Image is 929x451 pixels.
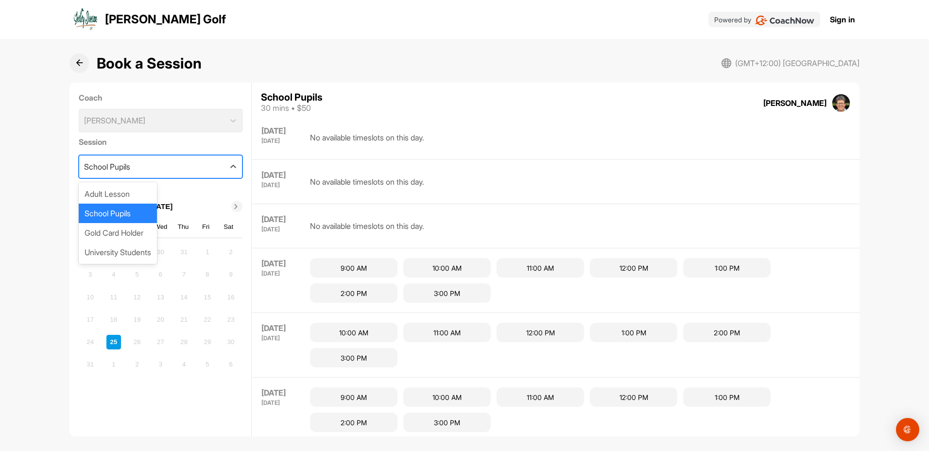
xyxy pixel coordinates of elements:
[153,357,168,372] div: Not available Wednesday, September 3rd, 2025
[177,221,189,233] div: Thu
[261,92,323,102] div: School Pupils
[832,94,850,112] img: square_b9bc9094fd2b5054d5c9e9bc4cc1ec90.jpg
[200,357,215,372] div: Not available Friday, September 5th, 2025
[497,323,584,342] div: 12:00 PM
[224,335,238,349] div: Not available Saturday, August 30th, 2025
[261,400,300,406] div: [DATE]
[153,245,168,260] div: Not available Wednesday, July 30th, 2025
[310,348,397,367] div: 3:00 PM
[83,267,98,282] div: Not available Sunday, August 3rd, 2025
[83,312,98,327] div: Not available Sunday, August 17th, 2025
[310,323,397,342] div: 10:00 AM
[153,312,168,327] div: Not available Wednesday, August 20th, 2025
[590,323,677,342] div: 1:00 PM
[106,312,121,327] div: Not available Monday, August 18th, 2025
[403,323,491,342] div: 11:00 AM
[79,223,157,243] div: Gold Card Holder
[200,267,215,282] div: Not available Friday, August 8th, 2025
[79,92,242,104] label: Coach
[590,258,677,278] div: 12:00 PM
[79,136,242,148] label: Session
[310,283,397,303] div: 2:00 PM
[735,57,860,69] span: (GMT+12:00) [GEOGRAPHIC_DATA]
[83,335,98,349] div: Not available Sunday, August 24th, 2025
[683,387,771,407] div: 1:00 PM
[896,418,919,441] div: Open Intercom Messenger
[224,312,238,327] div: Not available Saturday, August 23rd, 2025
[200,290,215,304] div: Not available Friday, August 15th, 2025
[403,387,491,407] div: 10:00 AM
[130,335,144,349] div: Not available Tuesday, August 26th, 2025
[261,170,300,180] div: [DATE]
[714,15,751,25] p: Powered by
[79,204,157,223] div: School Pupils
[830,14,855,25] a: Sign in
[261,125,300,136] div: [DATE]
[97,52,202,74] h1: Book a Session
[153,267,168,282] div: Not available Wednesday, August 6th, 2025
[722,58,731,68] img: svg+xml;base64,PHN2ZyB3aWR0aD0iMjAiIGhlaWdodD0iMjAiIHZpZXdCb3g9IjAgMCAyMCAyMCIgZmlsbD0ibm9uZSIgeG...
[261,258,300,269] div: [DATE]
[261,323,300,333] div: [DATE]
[74,8,97,31] img: logo
[497,387,584,407] div: 11:00 AM
[310,413,397,432] div: 2:00 PM
[130,312,144,327] div: Not available Tuesday, August 19th, 2025
[155,221,167,233] div: Wed
[310,258,397,278] div: 9:00 AM
[683,258,771,278] div: 1:00 PM
[261,387,300,398] div: [DATE]
[261,226,300,232] div: [DATE]
[261,102,323,114] div: 30 mins • $50
[82,243,240,373] div: month 2025-08
[683,323,771,342] div: 2:00 PM
[106,267,121,282] div: Not available Monday, August 4th, 2025
[224,357,238,372] div: Not available Saturday, September 6th, 2025
[261,214,300,225] div: [DATE]
[177,312,191,327] div: Not available Thursday, August 21st, 2025
[261,182,300,188] div: [DATE]
[403,283,491,303] div: 3:00 PM
[105,11,226,28] p: [PERSON_NAME] Golf
[763,97,826,109] div: [PERSON_NAME]
[224,267,238,282] div: Not available Saturday, August 9th, 2025
[755,16,815,25] img: CoachNow
[153,290,168,304] div: Not available Wednesday, August 13th, 2025
[200,312,215,327] div: Not available Friday, August 22nd, 2025
[177,267,191,282] div: Not available Thursday, August 7th, 2025
[130,267,144,282] div: Not available Tuesday, August 5th, 2025
[200,335,215,349] div: Not available Friday, August 29th, 2025
[310,125,424,150] div: No available timeslots on this day.
[84,161,130,173] div: School Pupils
[224,290,238,304] div: Not available Saturday, August 16th, 2025
[83,290,98,304] div: Not available Sunday, August 10th, 2025
[222,221,235,233] div: Sat
[200,221,212,233] div: Fri
[177,357,191,372] div: Not available Thursday, September 4th, 2025
[130,357,144,372] div: Not available Tuesday, September 2nd, 2025
[106,357,121,372] div: Not available Monday, September 1st, 2025
[261,271,300,277] div: [DATE]
[79,184,157,204] div: Adult Lesson
[224,245,238,260] div: Not available Saturday, August 2nd, 2025
[149,201,173,212] p: [DATE]
[403,413,491,432] div: 3:00 PM
[261,138,300,144] div: [DATE]
[153,335,168,349] div: Not available Wednesday, August 27th, 2025
[177,245,191,260] div: Not available Thursday, July 31st, 2025
[200,245,215,260] div: Not available Friday, August 1st, 2025
[497,258,584,278] div: 11:00 AM
[590,387,677,407] div: 12:00 PM
[83,357,98,372] div: Not available Sunday, August 31st, 2025
[403,258,491,278] div: 10:00 AM
[310,387,397,407] div: 9:00 AM
[310,170,424,194] div: No available timeslots on this day.
[177,335,191,349] div: Not available Thursday, August 28th, 2025
[310,214,424,238] div: No available timeslots on this day.
[79,243,157,262] div: University Students
[106,335,121,349] div: Not available Monday, August 25th, 2025
[261,335,300,341] div: [DATE]
[106,290,121,304] div: Not available Monday, August 11th, 2025
[177,290,191,304] div: Not available Thursday, August 14th, 2025
[130,290,144,304] div: Not available Tuesday, August 12th, 2025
